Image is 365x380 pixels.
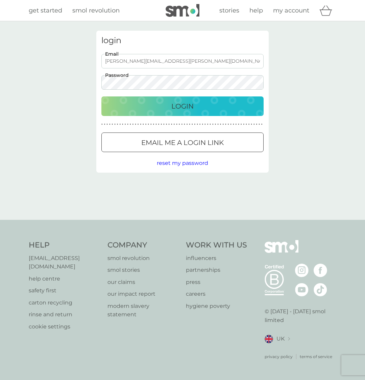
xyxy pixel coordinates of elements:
p: ● [248,123,250,126]
a: terms of service [300,353,332,360]
img: smol [166,4,199,17]
a: hygiene poverty [186,302,247,311]
p: ● [174,123,175,126]
p: ● [197,123,198,126]
p: ● [168,123,170,126]
a: rinse and return [29,310,101,319]
span: my account [273,7,309,14]
img: UK flag [265,335,273,343]
p: ● [256,123,258,126]
p: ● [184,123,185,126]
a: press [186,278,247,287]
p: ● [158,123,160,126]
button: Email me a login link [101,133,264,152]
p: ● [241,123,242,126]
p: ● [163,123,165,126]
p: ● [228,123,229,126]
h3: login [101,36,264,46]
p: ● [233,123,234,126]
span: reset my password [157,160,208,166]
a: [EMAIL_ADDRESS][DOMAIN_NAME] [29,254,101,271]
img: visit the smol Youtube page [295,283,309,296]
p: Login [171,101,194,112]
p: ● [106,123,108,126]
p: ● [125,123,126,126]
a: our impact report [107,290,179,298]
a: careers [186,290,247,298]
p: ● [127,123,128,126]
h4: Help [29,240,101,251]
p: ● [225,123,226,126]
p: ● [204,123,206,126]
p: smol stories [107,266,179,274]
p: ● [179,123,180,126]
p: © [DATE] - [DATE] smol limited [265,307,337,324]
img: select a new location [288,337,290,341]
a: cookie settings [29,322,101,331]
img: visit the smol Facebook page [314,264,327,277]
p: safety first [29,286,101,295]
p: ● [222,123,224,126]
p: influencers [186,254,247,263]
p: ● [140,123,141,126]
p: ● [171,123,172,126]
a: modern slavery statement [107,302,179,319]
p: ● [251,123,252,126]
span: UK [276,334,285,343]
p: ● [153,123,154,126]
button: Login [101,96,264,116]
p: ● [253,123,255,126]
a: smol revolution [107,254,179,263]
p: ● [261,123,263,126]
p: help centre [29,274,101,283]
p: ● [101,123,103,126]
p: ● [109,123,111,126]
p: ● [187,123,188,126]
p: ● [148,123,149,126]
p: ● [207,123,209,126]
a: partnerships [186,266,247,274]
span: stories [219,7,239,14]
a: our claims [107,278,179,287]
span: get started [29,7,62,14]
p: ● [220,123,221,126]
p: ● [150,123,152,126]
p: ● [212,123,214,126]
p: ● [143,123,144,126]
p: ● [194,123,196,126]
p: ● [230,123,232,126]
p: ● [155,123,157,126]
h4: Work With Us [186,240,247,251]
p: ● [236,123,237,126]
p: ● [192,123,193,126]
a: get started [29,6,62,16]
p: ● [135,123,136,126]
p: ● [215,123,216,126]
p: ● [243,123,244,126]
p: ● [181,123,182,126]
a: help [249,6,263,16]
p: ● [161,123,162,126]
a: carton recycling [29,298,101,307]
img: visit the smol Instagram page [295,264,309,277]
img: visit the smol Tiktok page [314,283,327,296]
a: my account [273,6,309,16]
p: ● [138,123,139,126]
a: privacy policy [265,353,293,360]
p: ● [117,123,118,126]
p: ● [145,123,147,126]
p: ● [189,123,190,126]
p: ● [176,123,177,126]
p: ● [217,123,219,126]
p: ● [122,123,123,126]
p: ● [259,123,260,126]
